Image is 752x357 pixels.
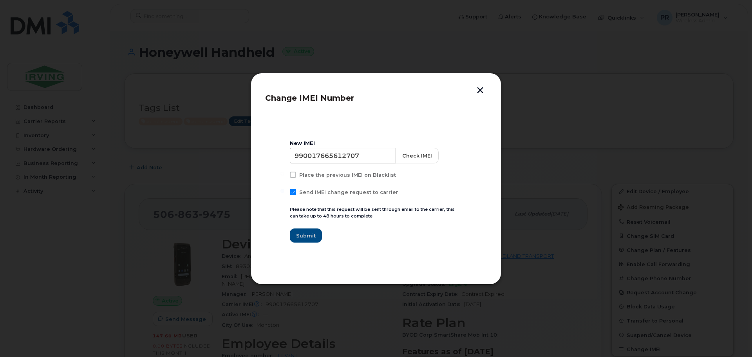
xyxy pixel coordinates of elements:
button: Submit [290,228,322,243]
input: Place the previous IMEI on Blacklist [280,172,284,176]
span: Send IMEI change request to carrier [299,189,398,195]
span: Place the previous IMEI on Blacklist [299,172,396,178]
span: Change IMEI Number [265,93,354,103]
input: Send IMEI change request to carrier [280,189,284,193]
button: Check IMEI [396,148,439,163]
div: New IMEI [290,140,462,147]
small: Please note that this request will be sent through email to the carrier, this can take up to 48 h... [290,207,455,219]
span: Submit [296,232,316,239]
